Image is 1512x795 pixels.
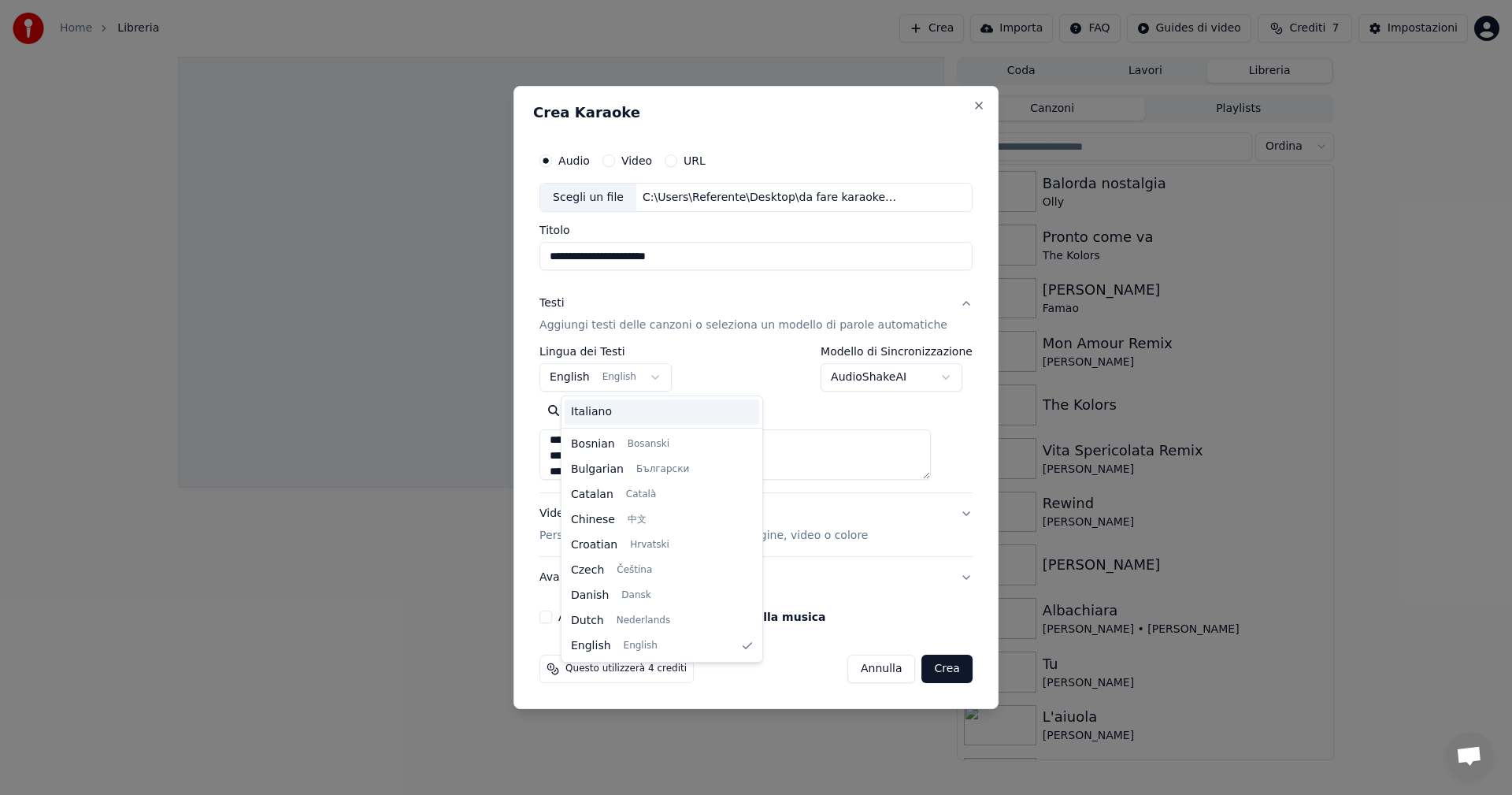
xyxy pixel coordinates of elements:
[571,638,611,654] span: English
[571,588,609,604] span: Danish
[571,512,615,528] span: Chinese
[617,615,670,627] span: Nederlands
[571,537,617,553] span: Croatian
[571,613,604,629] span: Dutch
[624,640,658,652] span: English
[571,437,615,452] span: Bosnian
[571,404,612,420] span: Italiano
[617,564,652,577] span: Čeština
[621,589,650,602] span: Dansk
[626,489,656,501] span: Català
[571,563,604,578] span: Czech
[571,462,624,477] span: Bulgarian
[628,438,669,451] span: Bosanski
[630,539,669,552] span: Hrvatski
[636,463,689,476] span: Български
[571,487,613,503] span: Catalan
[628,514,647,526] span: 中文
